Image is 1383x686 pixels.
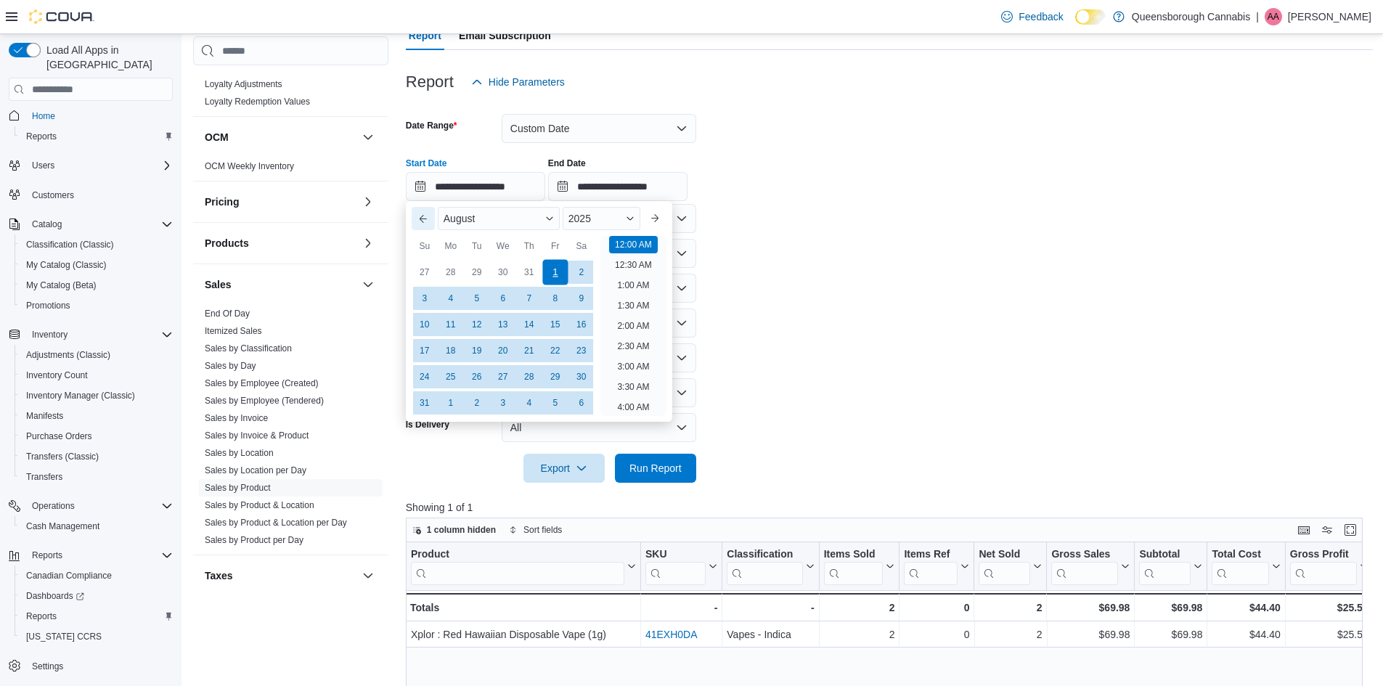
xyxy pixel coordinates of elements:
div: day-30 [570,365,593,388]
span: Cash Management [26,520,99,532]
span: My Catalog (Beta) [20,277,173,294]
div: Items Sold [823,548,883,562]
div: day-27 [491,365,515,388]
div: - [727,599,814,616]
a: Sales by Employee (Created) [205,378,319,388]
a: Loyalty Redemption Values [205,97,310,107]
span: Settings [26,657,173,675]
button: Catalog [3,214,179,234]
span: Load All Apps in [GEOGRAPHIC_DATA] [41,43,173,72]
span: Sales by Classification [205,343,292,354]
span: Itemized Sales [205,325,262,337]
span: Transfers (Classic) [26,451,99,462]
div: day-21 [518,339,541,362]
div: day-6 [491,287,515,310]
span: Promotions [26,300,70,311]
button: Reports [3,545,179,565]
div: day-16 [570,313,593,336]
button: Users [3,155,179,176]
div: Totals [410,599,636,616]
a: Promotions [20,297,76,314]
button: 1 column hidden [407,521,502,539]
div: 0 [904,599,969,616]
span: [US_STATE] CCRS [26,631,102,642]
a: Canadian Compliance [20,567,118,584]
button: Classification [727,548,814,585]
div: day-13 [491,313,515,336]
span: Customers [26,186,173,204]
div: day-4 [439,287,462,310]
a: Settings [26,658,69,675]
span: Dashboards [26,590,84,602]
a: Cash Management [20,518,105,535]
span: Inventory [32,329,68,340]
span: Dashboards [20,587,173,605]
button: Operations [3,496,179,516]
span: AA [1268,8,1279,25]
a: Sales by Location per Day [205,465,306,475]
p: Showing 1 of 1 [406,500,1373,515]
button: Sort fields [503,521,568,539]
li: 12:00 AM [609,236,658,253]
div: day-2 [465,391,489,415]
button: Items Ref [904,548,969,585]
button: Products [359,234,377,252]
div: day-12 [465,313,489,336]
a: Sales by Location [205,448,274,458]
button: Catalog [26,216,68,233]
button: Open list of options [676,213,688,224]
button: Items Sold [823,548,894,585]
div: SKU [645,548,706,562]
a: [US_STATE] CCRS [20,628,107,645]
div: Items Sold [823,548,883,585]
span: Sales by Product per Day [205,534,303,546]
div: Net Sold [979,548,1030,562]
div: day-29 [465,261,489,284]
button: Manifests [15,406,179,426]
a: Reports [20,608,62,625]
span: Inventory Count [26,369,88,381]
div: Th [518,234,541,258]
div: - [645,599,717,616]
a: Sales by Day [205,361,256,371]
span: My Catalog (Classic) [26,259,107,271]
span: Loyalty Redemption Values [205,96,310,107]
h3: Sales [205,277,232,292]
button: Run Report [615,454,696,483]
button: Operations [26,497,81,515]
span: Adjustments (Classic) [20,346,173,364]
button: Sales [359,276,377,293]
button: Products [205,236,356,250]
li: 3:30 AM [611,378,655,396]
a: Transfers (Classic) [20,448,105,465]
span: Manifests [20,407,173,425]
p: Queensborough Cannabis [1132,8,1250,25]
button: Reports [15,606,179,626]
button: My Catalog (Classic) [15,255,179,275]
span: Reports [32,550,62,561]
div: Items Ref [904,548,958,585]
span: Sales by Employee (Created) [205,377,319,389]
a: My Catalog (Beta) [20,277,102,294]
div: OCM [193,158,388,181]
span: Inventory [26,326,173,343]
div: day-25 [439,365,462,388]
span: Inventory Manager (Classic) [20,387,173,404]
span: Inventory Count [20,367,173,384]
a: Reports [20,128,62,145]
div: day-7 [518,287,541,310]
button: Users [26,157,60,174]
button: Display options [1318,521,1336,539]
button: Home [3,105,179,126]
div: $44.40 [1212,599,1280,616]
button: Net Sold [979,548,1042,585]
button: Inventory Count [15,365,179,385]
h3: Taxes [205,568,233,583]
a: Sales by Product [205,483,271,493]
a: Dashboards [20,587,90,605]
div: day-11 [439,313,462,336]
a: Itemized Sales [205,326,262,336]
input: Press the down key to open a popover containing a calendar. [548,172,688,201]
button: Customers [3,184,179,205]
